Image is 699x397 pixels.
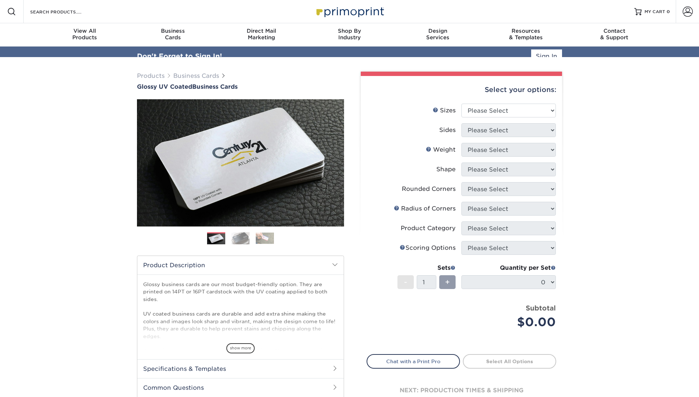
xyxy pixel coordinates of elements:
[570,28,658,34] span: Contact
[2,375,62,394] iframe: Google Customer Reviews
[137,51,222,61] div: Don't Forget to Sign In!
[143,281,338,377] p: Glossy business cards are our most budget-friendly option. They are printed on 14PT or 16PT cards...
[482,28,570,41] div: & Templates
[645,9,665,15] span: MY CART
[231,232,250,245] img: Business Cards 02
[531,49,562,63] a: Sign In
[129,23,217,47] a: BusinessCards
[313,4,386,19] img: Primoprint
[393,28,482,41] div: Services
[570,23,658,47] a: Contact& Support
[226,343,255,353] span: show more
[41,23,129,47] a: View AllProducts
[217,28,306,34] span: Direct Mail
[306,23,394,47] a: Shop ByIndustry
[41,28,129,34] span: View All
[137,83,344,90] h1: Business Cards
[426,145,456,154] div: Weight
[393,23,482,47] a: DesignServices
[401,224,456,233] div: Product Category
[173,72,219,79] a: Business Cards
[467,313,556,331] div: $0.00
[137,83,192,90] span: Glossy UV Coated
[570,28,658,41] div: & Support
[137,83,344,90] a: Glossy UV CoatedBusiness Cards
[482,23,570,47] a: Resources& Templates
[41,28,129,41] div: Products
[461,264,556,272] div: Quantity per Set
[436,165,456,174] div: Shape
[667,9,670,14] span: 0
[367,354,460,369] a: Chat with a Print Pro
[137,256,344,274] h2: Product Description
[433,106,456,115] div: Sizes
[306,28,394,34] span: Shop By
[217,23,306,47] a: Direct MailMarketing
[29,7,100,16] input: SEARCH PRODUCTS.....
[526,304,556,312] strong: Subtotal
[137,72,165,79] a: Products
[439,126,456,135] div: Sides
[394,204,456,213] div: Radius of Corners
[129,28,217,34] span: Business
[256,233,274,244] img: Business Cards 03
[137,378,344,397] h2: Common Questions
[306,28,394,41] div: Industry
[129,28,217,41] div: Cards
[397,264,456,272] div: Sets
[482,28,570,34] span: Resources
[137,359,344,378] h2: Specifications & Templates
[402,185,456,193] div: Rounded Corners
[463,354,556,369] a: Select All Options
[217,28,306,41] div: Marketing
[137,59,344,266] img: Glossy UV Coated 01
[393,28,482,34] span: Design
[445,277,450,288] span: +
[367,76,556,104] div: Select your options:
[400,244,456,252] div: Scoring Options
[207,230,225,248] img: Business Cards 01
[404,277,407,288] span: -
